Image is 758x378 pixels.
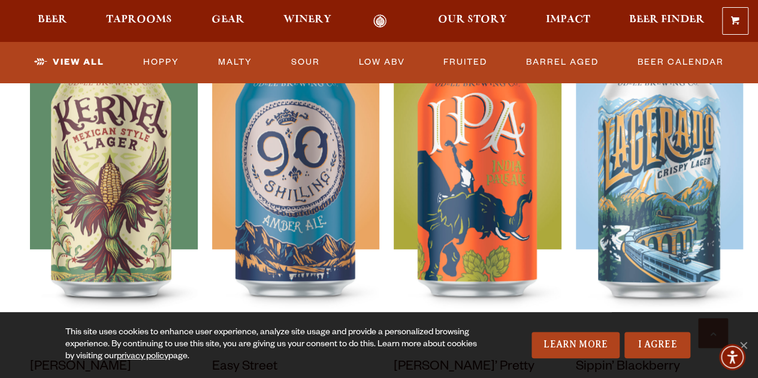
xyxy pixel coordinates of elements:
[719,344,745,370] div: Accessibility Menu
[438,15,507,25] span: Our Story
[65,327,484,363] div: This site uses cookies to enhance user experience, analyze site usage and provide a personalized ...
[213,49,257,76] a: Malty
[286,49,325,76] a: Sour
[621,14,712,28] a: Beer Finder
[546,15,590,25] span: Impact
[30,14,75,28] a: Beer
[98,14,180,28] a: Taprooms
[212,15,244,25] span: Gear
[439,49,492,76] a: Fruited
[283,15,331,25] span: Winery
[276,14,339,28] a: Winery
[358,14,403,28] a: Odell Home
[576,2,744,343] a: Lagerado Lager 4.5 ABV Lagerado Lagerado
[117,352,168,362] a: privacy policy
[29,49,109,76] a: View All
[633,49,729,76] a: Beer Calendar
[531,332,620,358] a: Learn More
[38,15,67,25] span: Beer
[212,2,380,343] a: 90 Shilling Ale [PERSON_NAME] 5.3 ABV 90 Shilling Ale 90 Shilling Ale
[629,15,705,25] span: Beer Finder
[576,43,744,343] img: Lagerado
[521,49,603,76] a: Barrel Aged
[394,2,561,343] a: IPA IPA 7.0 ABV IPA IPA
[212,43,380,343] img: 90 Shilling Ale
[354,49,409,76] a: Low ABV
[30,43,198,343] img: Kernel
[624,332,690,358] a: I Agree
[204,14,252,28] a: Gear
[430,14,515,28] a: Our Story
[30,2,198,343] a: Kernel Lager 4.7 ABV Kernel Kernel
[106,15,172,25] span: Taprooms
[138,49,184,76] a: Hoppy
[538,14,598,28] a: Impact
[394,43,561,343] img: IPA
